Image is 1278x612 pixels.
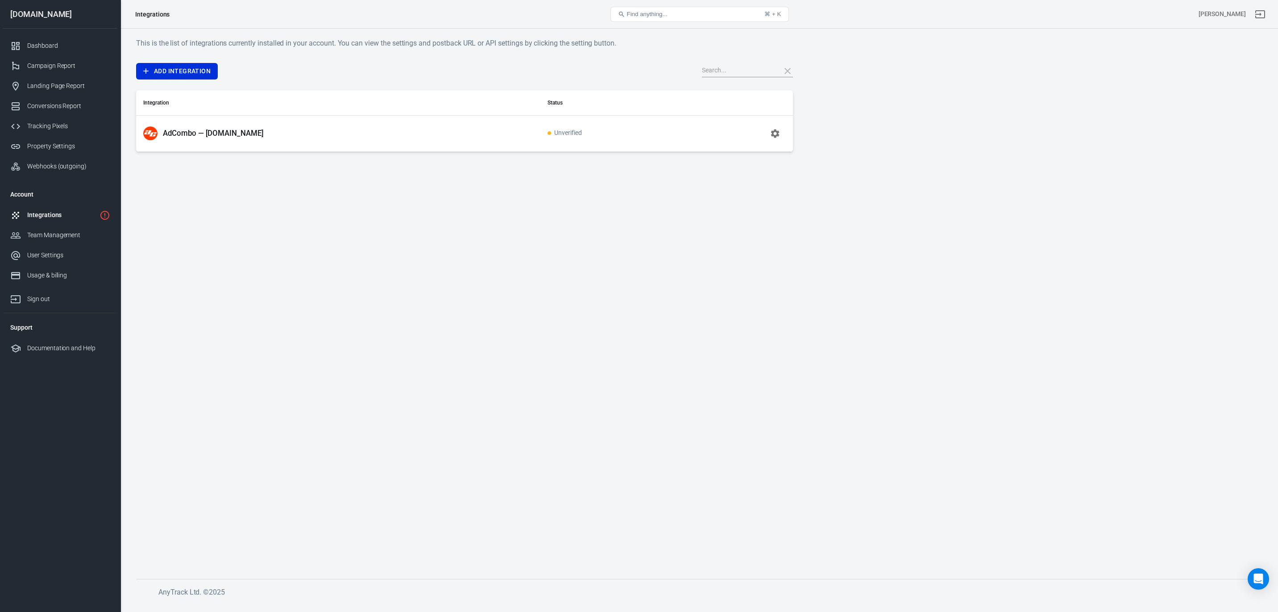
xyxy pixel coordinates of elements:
a: Add Integration [136,63,218,80]
div: Campaign Report [27,61,110,71]
a: Sign out [1249,4,1271,25]
input: Search... [702,65,773,77]
div: ⌘ + K [764,11,781,17]
li: Support [3,317,117,338]
div: Documentation and Help [27,344,110,353]
a: Conversions Report [3,96,117,116]
a: User Settings [3,245,117,265]
li: Account [3,184,117,205]
div: Property Settings [27,142,110,151]
div: Sign out [27,294,110,304]
a: Sign out [3,285,117,309]
a: Dashboard [3,36,117,56]
div: Integrations [27,210,96,220]
th: Status [540,90,686,116]
a: Integrations [3,205,117,225]
div: Usage & billing [27,271,110,280]
p: AdCombo — [DOMAIN_NAME] [163,129,264,138]
span: Unverified [548,130,582,137]
a: Webhooks (outgoing) [3,156,117,176]
h6: This is the list of integrations currently installed in your account. You can view the settings a... [136,38,793,49]
div: Landing Page Report [27,81,110,91]
div: Conversions Report [27,101,110,111]
div: Account id: 8mMXLX3l [1199,9,1246,19]
th: Integration [136,90,540,116]
span: Find anything... [627,11,668,17]
a: Landing Page Report [3,76,117,96]
a: Tracking Pixels [3,116,117,136]
a: Campaign Report [3,56,117,76]
div: Open Intercom Messenger [1248,568,1269,590]
div: Dashboard [27,41,110,50]
div: Webhooks (outgoing) [27,162,110,171]
div: Integrations [135,10,170,19]
svg: 1 networks not verified yet [100,210,110,221]
div: [DOMAIN_NAME] [3,10,117,18]
a: Usage & billing [3,265,117,285]
div: Tracking Pixels [27,122,110,131]
a: Property Settings [3,136,117,156]
img: AdCombo — protsotsil.shop [143,126,158,141]
button: Find anything...⌘ + K [610,7,789,22]
h6: AnyTrack Ltd. © 2025 [158,587,828,598]
div: User Settings [27,251,110,260]
a: Team Management [3,225,117,245]
div: Team Management [27,231,110,240]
